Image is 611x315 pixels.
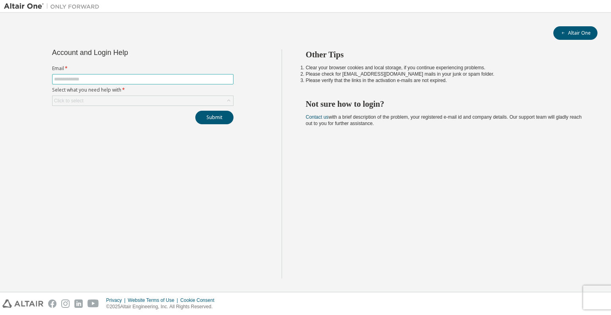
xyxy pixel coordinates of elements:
h2: Other Tips [306,49,584,60]
div: Website Terms of Use [128,297,180,303]
span: with a brief description of the problem, your registered e-mail id and company details. Our suppo... [306,114,582,126]
li: Clear your browser cookies and local storage, if you continue experiencing problems. [306,65,584,71]
a: Contact us [306,114,329,120]
label: Select what you need help with [52,87,234,93]
button: Submit [195,111,234,124]
div: Account and Login Help [52,49,197,56]
div: Click to select [54,98,84,104]
li: Please check for [EMAIL_ADDRESS][DOMAIN_NAME] mails in your junk or spam folder. [306,71,584,77]
img: facebook.svg [48,299,56,308]
div: Click to select [53,96,233,106]
h2: Not sure how to login? [306,99,584,109]
img: Altair One [4,2,103,10]
img: altair_logo.svg [2,299,43,308]
img: youtube.svg [88,299,99,308]
button: Altair One [553,26,597,40]
img: linkedin.svg [74,299,83,308]
p: © 2025 Altair Engineering, Inc. All Rights Reserved. [106,303,219,310]
div: Cookie Consent [180,297,219,303]
label: Email [52,65,234,72]
img: instagram.svg [61,299,70,308]
div: Privacy [106,297,128,303]
li: Please verify that the links in the activation e-mails are not expired. [306,77,584,84]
